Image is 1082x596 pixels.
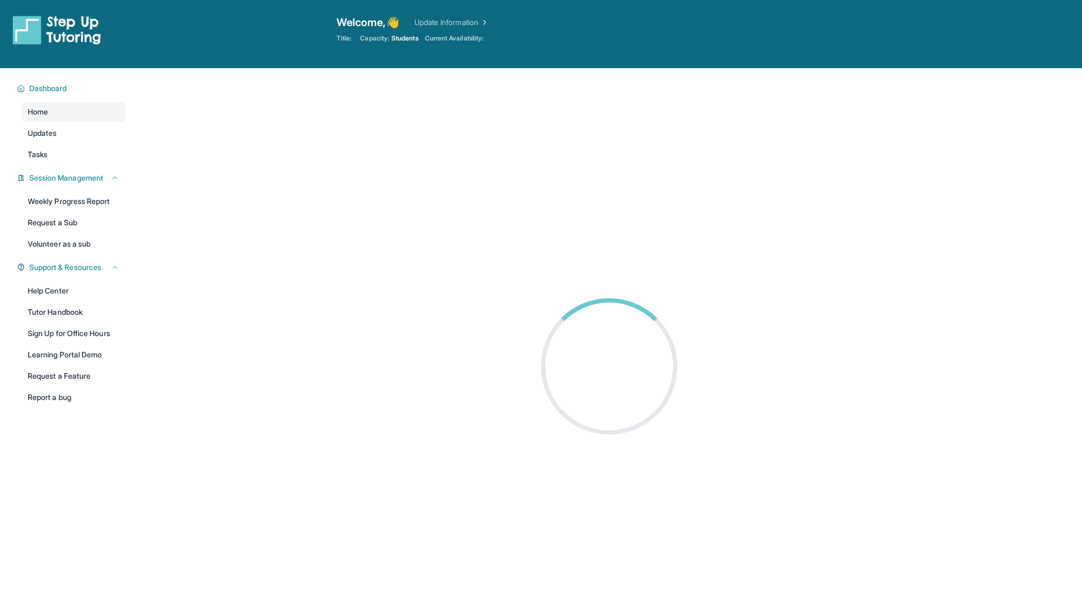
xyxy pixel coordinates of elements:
button: Support & Resources [25,262,119,273]
span: Welcome, 👋 [337,15,399,30]
a: Request a Feature [21,366,126,386]
a: Help Center [21,281,126,300]
span: Tasks [28,149,47,160]
a: Update Information [414,17,489,28]
span: Capacity: [360,34,389,43]
span: Session Management [29,173,103,183]
a: Report a bug [21,388,126,407]
span: Students [391,34,419,43]
span: Current Availability: [425,34,483,43]
a: Learning Portal Demo [21,345,126,364]
a: Tutor Handbook [21,303,126,322]
a: Request a Sub [21,213,126,232]
span: Updates [28,128,57,138]
span: Support & Resources [29,262,101,273]
span: Home [28,107,48,117]
a: Volunteer as a sub [21,234,126,254]
a: Weekly Progress Report [21,192,126,211]
a: Sign Up for Office Hours [21,324,126,343]
a: Home [21,102,126,121]
a: Updates [21,124,126,143]
img: Chevron Right [478,17,489,28]
img: logo [13,15,101,45]
span: Title: [337,34,351,43]
button: Dashboard [25,83,119,94]
span: Dashboard [29,83,67,94]
a: Tasks [21,145,126,164]
button: Session Management [25,173,119,183]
